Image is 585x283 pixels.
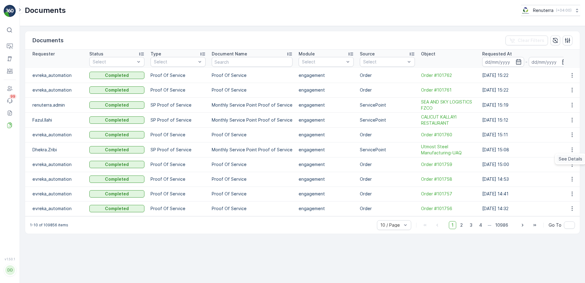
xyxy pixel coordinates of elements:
p: ( +04:00 ) [556,8,572,13]
span: Order #101759 [421,161,476,168]
p: ServicePoint [360,147,415,153]
p: Completed [105,191,129,197]
p: engagement [299,72,354,78]
span: Utmost Steel Manufacturing-UAQ [421,144,476,156]
p: Proof Of Service [151,161,206,168]
p: Monthly Service Point Proof of Service [212,147,292,153]
button: Clear Filters [505,36,548,45]
a: Order #101762 [421,72,476,78]
p: engagement [299,176,354,182]
p: 1-10 of 109856 items [30,223,68,228]
p: Renuterra [533,7,553,13]
p: Proof Of Service [212,206,292,212]
p: Proof Of Service [212,176,292,182]
a: SEA AND SKY LOGISTICS FZCO [421,99,476,111]
p: evreka_automation [32,72,83,78]
p: engagement [299,87,354,93]
p: SP Proof of Service [151,117,206,123]
td: [DATE] 15:00 [479,157,573,172]
p: Proof Of Service [212,72,292,78]
td: [DATE] 15:19 [479,97,573,112]
p: Completed [105,87,129,93]
p: evreka_automation [32,132,83,138]
p: Proof Of Service [151,72,206,78]
p: Requested At [482,51,512,57]
p: - [525,58,527,66]
button: DD [4,262,16,278]
td: [DATE] 15:11 [479,127,573,142]
span: See Details [559,156,582,162]
p: evreka_automation [32,87,83,93]
p: Proof Of Service [151,191,206,197]
p: SP Proof of Service [151,147,206,153]
p: ServicePoint [360,102,415,108]
p: Dhekra.Zribi [32,147,83,153]
p: Completed [105,206,129,212]
p: engagement [299,147,354,153]
span: 4 [476,221,485,229]
p: Clear Filters [518,37,544,43]
a: Order #101758 [421,176,476,182]
p: engagement [299,117,354,123]
p: engagement [299,206,354,212]
a: CALICUT KALLAYI RESTAURANT [421,114,476,126]
p: Requester [32,51,55,57]
span: Order #101756 [421,206,476,212]
p: evreka_automation [32,161,83,168]
p: Monthly Service Point Proof of Service [212,102,292,108]
td: [DATE] 15:12 [479,112,573,127]
button: Renuterra(+04:00) [521,5,580,16]
p: Select [363,59,405,65]
input: dd/mm/yyyy [529,57,571,67]
p: Order [360,161,415,168]
p: evreka_automation [32,176,83,182]
button: Completed [89,101,144,109]
button: Completed [89,86,144,94]
a: Order #101760 [421,132,476,138]
p: Completed [105,72,129,78]
p: engagement [299,102,354,108]
p: 99 [10,94,15,99]
p: ... [488,221,491,229]
p: Proof Of Service [151,206,206,212]
td: [DATE] 14:32 [479,201,573,216]
a: 99 [4,95,16,107]
p: evreka_automation [32,206,83,212]
p: renuterra.admin [32,102,83,108]
p: Proof Of Service [212,161,292,168]
button: Completed [89,205,144,212]
a: See Details [556,155,585,163]
p: Order [360,176,415,182]
p: Module [299,51,315,57]
p: Proof Of Service [151,87,206,93]
p: Fazul.Ilahi [32,117,83,123]
button: Completed [89,116,144,124]
p: engagement [299,161,354,168]
p: Document Name [212,51,247,57]
p: Completed [105,102,129,108]
td: [DATE] 15:22 [479,83,573,97]
p: Completed [105,147,129,153]
p: Select [93,59,135,65]
p: Order [360,206,415,212]
p: ServicePoint [360,117,415,123]
button: Completed [89,190,144,198]
p: Proof Of Service [212,191,292,197]
img: logo [4,5,16,17]
input: dd/mm/yyyy [482,57,524,67]
span: 1 [449,221,456,229]
span: 2 [457,221,466,229]
p: Order [360,72,415,78]
a: Order #101761 [421,87,476,93]
p: Proof Of Service [151,132,206,138]
span: 3 [467,221,475,229]
td: [DATE] 14:53 [479,172,573,187]
p: Object [421,51,435,57]
p: Type [151,51,161,57]
p: Proof Of Service [212,132,292,138]
td: [DATE] 14:41 [479,187,573,201]
td: [DATE] 15:22 [479,68,573,83]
